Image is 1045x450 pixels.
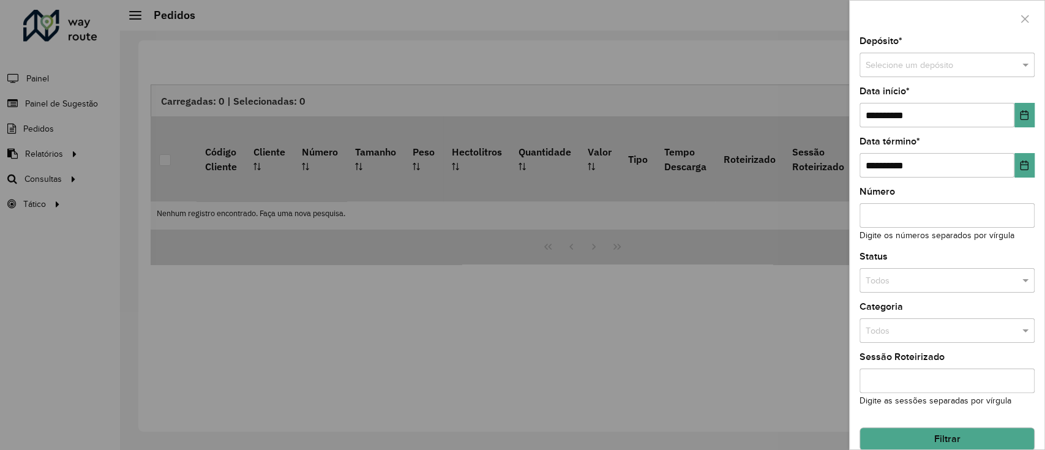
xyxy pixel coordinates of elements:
label: Data início [860,84,910,99]
label: Sessão Roteirizado [860,350,945,364]
label: Depósito [860,34,902,48]
button: Choose Date [1014,103,1035,127]
small: Digite as sessões separadas por vírgula [860,396,1011,405]
label: Número [860,184,895,199]
label: Categoria [860,299,903,314]
label: Status [860,249,888,264]
label: Data término [860,134,920,149]
button: Choose Date [1014,153,1035,178]
small: Digite os números separados por vírgula [860,231,1014,240]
